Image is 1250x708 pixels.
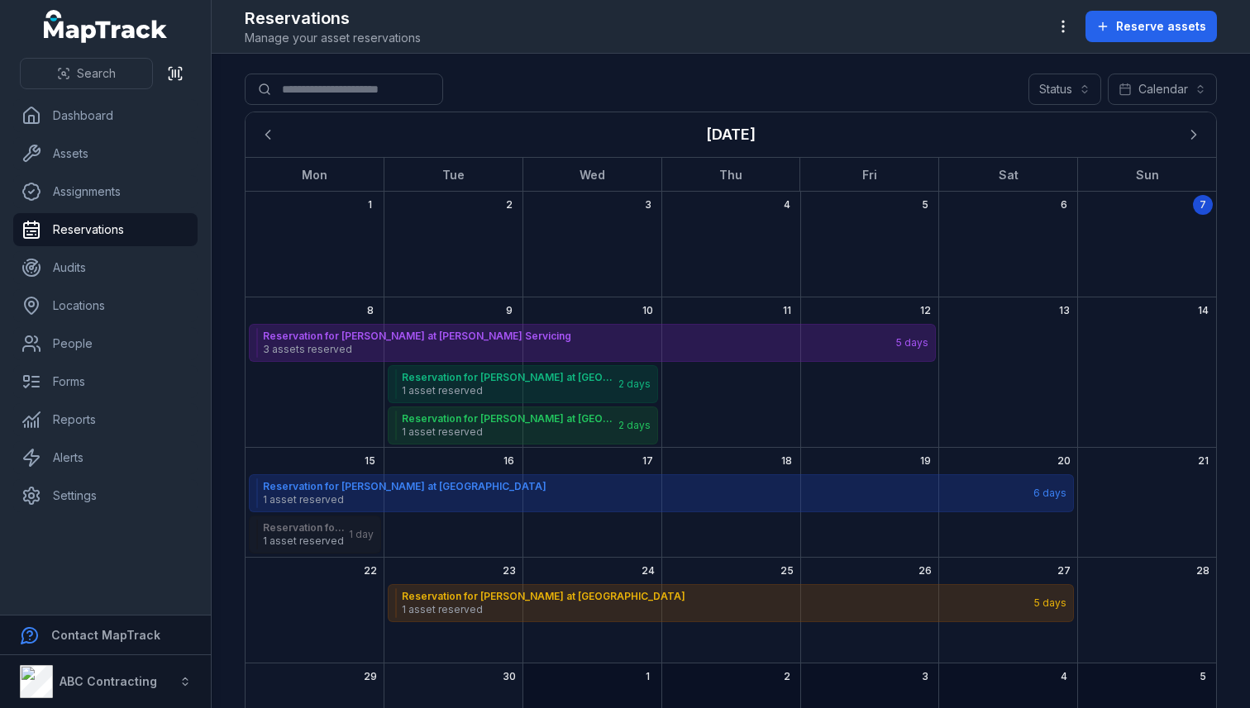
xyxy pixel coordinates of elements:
[51,628,160,642] strong: Contact MapTrack
[642,454,653,468] span: 17
[13,479,198,512] a: Settings
[60,674,157,688] strong: ABC Contracting
[1196,564,1209,577] span: 28
[1061,670,1067,683] span: 4
[402,425,617,439] span: 1 asset reserved
[13,365,198,398] a: Forms
[402,384,617,397] span: 1 asset reserved
[646,670,650,683] span: 1
[645,198,651,211] span: 3
[263,330,895,343] strong: Reservation for [PERSON_NAME] at [PERSON_NAME] Servicing
[920,304,931,317] span: 12
[368,198,372,211] span: 1
[13,251,198,284] a: Audits
[388,584,1075,622] button: Reservation for [PERSON_NAME] at [GEOGRAPHIC_DATA]1 asset reserved5 days
[77,65,116,82] span: Search
[781,454,792,468] span: 18
[263,480,1032,493] strong: Reservation for [PERSON_NAME] at [GEOGRAPHIC_DATA]
[402,590,1033,603] strong: Reservation for [PERSON_NAME] at [GEOGRAPHIC_DATA]
[706,123,756,146] h3: [DATE]
[1057,564,1071,577] span: 27
[263,343,895,356] span: 3 assets reserved
[365,454,375,468] span: 15
[13,99,198,132] a: Dashboard
[1198,454,1209,468] span: 21
[920,454,931,468] span: 19
[13,213,198,246] a: Reservations
[364,564,377,577] span: 22
[402,603,1033,616] span: 1 asset reserved
[1116,18,1206,35] span: Reserve assets
[999,168,1019,182] strong: Sat
[642,304,653,317] span: 10
[44,10,168,43] a: MapTrack
[402,412,617,425] strong: Reservation for [PERSON_NAME] at [GEOGRAPHIC_DATA]
[13,137,198,170] a: Assets
[719,168,742,182] strong: Thu
[780,564,794,577] span: 25
[1059,304,1070,317] span: 13
[1061,198,1067,211] span: 6
[783,304,791,317] span: 11
[249,324,936,362] button: Reservation for [PERSON_NAME] at [PERSON_NAME] Servicing3 assets reserved5 days
[1178,119,1209,150] button: Next
[862,168,877,182] strong: Fri
[263,521,347,535] strong: Reservation for [PERSON_NAME] at [GEOGRAPHIC_DATA]
[1108,74,1217,105] button: Calendar
[402,371,617,384] strong: Reservation for [PERSON_NAME] at [GEOGRAPHIC_DATA]
[249,474,1074,512] button: Reservation for [PERSON_NAME] at [GEOGRAPHIC_DATA]1 asset reserved6 days
[642,564,655,577] span: 24
[1028,74,1101,105] button: Status
[1200,670,1206,683] span: 5
[1085,11,1217,42] button: Reserve assets
[367,304,374,317] span: 8
[263,535,347,548] span: 1 asset reserved
[1136,168,1159,182] strong: Sun
[302,168,327,182] strong: Mon
[1057,454,1071,468] span: 20
[503,454,514,468] span: 16
[506,198,513,211] span: 2
[13,403,198,436] a: Reports
[13,289,198,322] a: Locations
[918,564,932,577] span: 26
[20,58,153,89] button: Search
[13,327,198,360] a: People
[364,670,377,683] span: 29
[442,168,465,182] strong: Tue
[388,365,658,403] button: Reservation for [PERSON_NAME] at [GEOGRAPHIC_DATA]1 asset reserved2 days
[503,670,516,683] span: 30
[252,119,284,150] button: Previous
[784,198,790,211] span: 4
[1200,198,1206,211] span: 7
[13,441,198,474] a: Alerts
[922,198,928,211] span: 5
[922,670,928,683] span: 3
[245,30,421,46] span: Manage your asset reservations
[1198,304,1209,317] span: 14
[503,564,516,577] span: 23
[263,493,1032,506] span: 1 asset reserved
[784,670,790,683] span: 2
[249,516,381,554] button: Reservation for [PERSON_NAME] at [GEOGRAPHIC_DATA]1 asset reserved1 day
[245,7,421,30] h2: Reservations
[388,406,658,444] button: Reservation for [PERSON_NAME] at [GEOGRAPHIC_DATA]1 asset reserved2 days
[13,175,198,208] a: Assignments
[580,168,605,182] strong: Wed
[506,304,513,317] span: 9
